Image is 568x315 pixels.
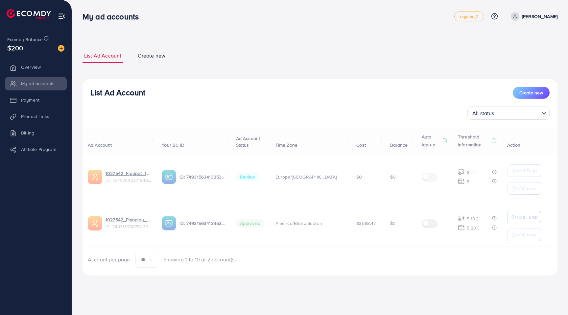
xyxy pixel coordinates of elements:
span: regular_2 [460,14,478,19]
input: Search for option [496,107,539,118]
span: Create new [519,89,543,96]
span: Ecomdy Balance [7,36,43,43]
img: logo [7,9,51,19]
span: List Ad Account [84,52,121,60]
h3: List Ad Account [90,88,145,97]
div: Search for option [467,107,550,120]
img: menu [58,12,65,20]
span: Create new [138,52,165,60]
img: image [58,45,64,52]
h3: My ad accounts [83,12,144,21]
button: Create new [513,87,550,99]
a: [PERSON_NAME] [508,12,557,21]
a: regular_2 [454,12,484,21]
p: [PERSON_NAME] [522,12,557,20]
span: All status [471,109,496,118]
span: $200 [7,43,23,53]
